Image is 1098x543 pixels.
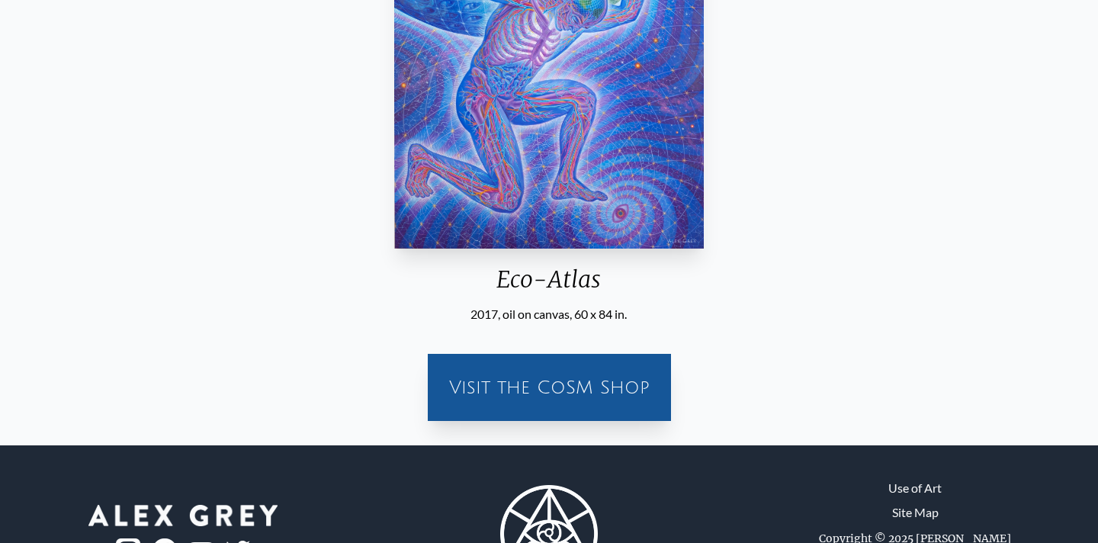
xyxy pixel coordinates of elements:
div: 2017, oil on canvas, 60 x 84 in. [388,305,710,323]
a: Use of Art [888,479,942,497]
div: Eco-Atlas [388,265,710,305]
a: Visit the CoSM Shop [437,363,662,412]
a: Site Map [892,503,939,522]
